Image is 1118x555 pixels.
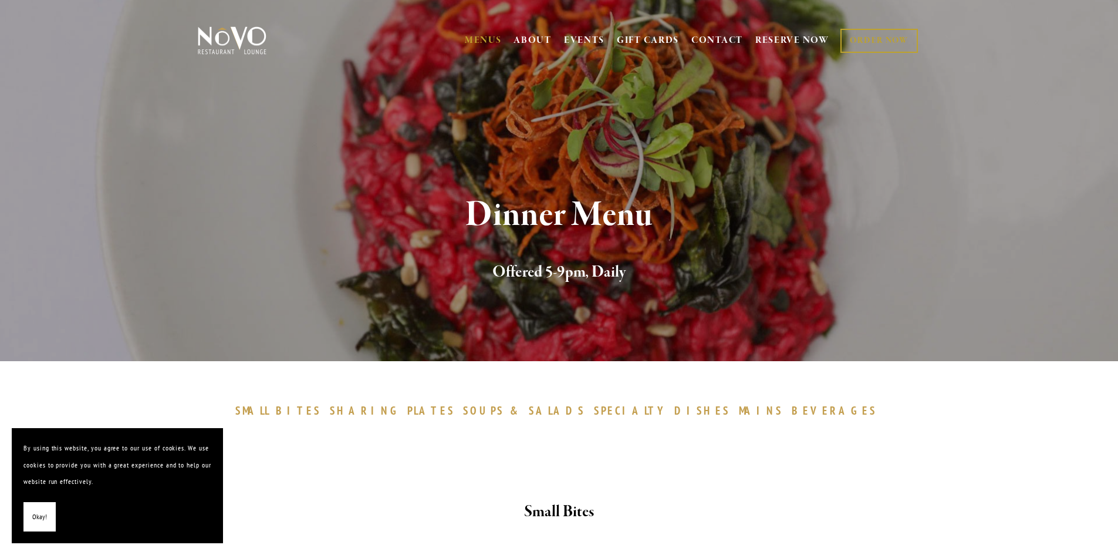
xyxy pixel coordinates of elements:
[739,403,783,418] span: MAINS
[792,403,877,418] span: BEVERAGES
[217,196,901,234] h1: Dinner Menu
[12,428,223,543] section: Cookie banner
[674,403,730,418] span: DISHES
[407,403,455,418] span: PLATES
[217,260,901,285] h2: Offered 5-9pm, Daily
[594,403,736,418] a: SPECIALTYDISHES
[23,502,56,532] button: Okay!
[23,440,211,490] p: By using this website, you agree to our use of cookies. We use cookies to provide you with a grea...
[195,26,269,55] img: Novo Restaurant &amp; Lounge
[465,35,502,46] a: MENUS
[529,403,585,418] span: SALADS
[463,403,504,418] span: SOUPS
[524,502,594,522] strong: Small Bites
[235,403,327,418] a: SMALLBITES
[463,403,590,418] a: SOUPS&SALADS
[235,403,271,418] span: SMALL
[594,403,669,418] span: SPECIALTY
[755,29,829,52] a: RESERVE NOW
[564,35,604,46] a: EVENTS
[276,403,321,418] span: BITES
[840,29,917,53] a: ORDER NOW
[32,509,47,526] span: Okay!
[691,29,743,52] a: CONTACT
[739,403,789,418] a: MAINS
[514,35,552,46] a: ABOUT
[617,29,679,52] a: GIFT CARDS
[510,403,523,418] span: &
[330,403,460,418] a: SHARINGPLATES
[330,403,401,418] span: SHARING
[792,403,883,418] a: BEVERAGES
